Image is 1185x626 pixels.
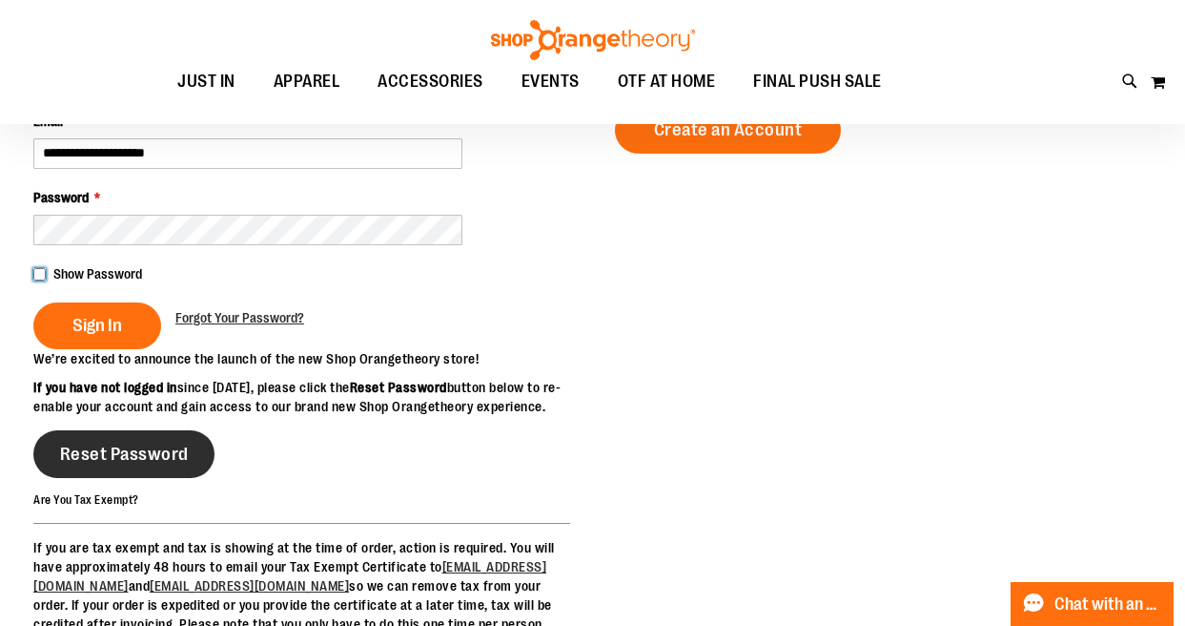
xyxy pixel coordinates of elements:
[1011,582,1175,626] button: Chat with an Expert
[274,60,340,103] span: APPAREL
[378,60,483,103] span: ACCESSORIES
[350,380,447,395] strong: Reset Password
[150,578,349,594] a: [EMAIL_ADDRESS][DOMAIN_NAME]
[33,493,139,507] strong: Are You Tax Exempt?
[654,119,803,140] span: Create an Account
[33,380,177,395] strong: If you have not logged in
[33,303,161,349] button: Sign In
[615,107,842,154] a: Create an Account
[33,430,215,478] a: Reset Password
[72,315,122,336] span: Sign In
[177,60,235,103] span: JUST IN
[521,60,580,103] span: EVENTS
[33,378,593,416] p: since [DATE], please click the button below to re-enable your account and gain access to our bran...
[175,308,304,327] a: Forgot Your Password?
[33,114,63,129] span: Email
[33,190,89,205] span: Password
[488,20,698,60] img: Shop Orangetheory
[53,266,142,282] span: Show Password
[618,60,716,103] span: OTF AT HOME
[60,444,189,465] span: Reset Password
[1054,595,1162,614] span: Chat with an Expert
[33,349,593,368] p: We’re excited to announce the launch of the new Shop Orangetheory store!
[753,60,882,103] span: FINAL PUSH SALE
[175,310,304,325] span: Forgot Your Password?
